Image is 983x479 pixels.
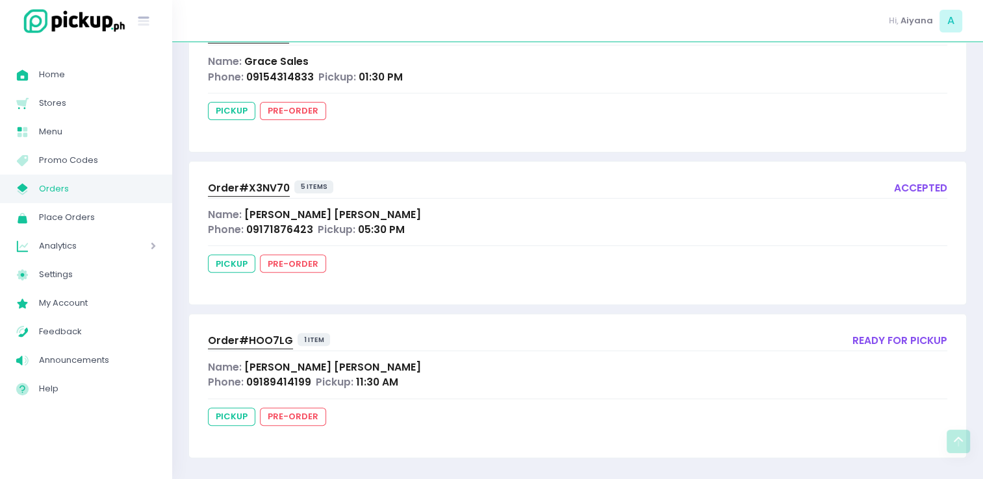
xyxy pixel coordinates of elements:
span: 05:30 PM [358,223,405,236]
span: pickup [208,254,255,273]
span: [PERSON_NAME] [PERSON_NAME] [244,360,421,374]
span: Order# X3NV70 [208,181,290,195]
span: 09171876423 [246,223,313,236]
span: 01:30 PM [359,70,403,84]
span: pre-order [260,408,326,426]
span: 1 item [298,333,331,346]
span: Place Orders [39,209,156,226]
span: Order# HOO7LG [208,334,293,347]
span: Stores [39,95,156,112]
span: Phone: [208,70,244,84]
a: Order#HOO7LG [208,333,293,350]
span: Feedback [39,323,156,340]
span: Name: [208,208,242,221]
span: Orders [39,180,156,197]
span: Promo Codes [39,152,156,169]
span: Name: [208,360,242,374]
span: Pickup: [316,375,353,389]
a: Order#X3NV70 [208,180,290,198]
span: Analytics [39,238,114,254]
span: Name: [208,55,242,68]
span: pre-order [260,254,326,273]
span: pre-order [260,102,326,120]
span: pickup [208,102,255,120]
span: Menu [39,123,156,140]
span: Help [39,380,156,397]
span: 09189414199 [246,375,311,389]
span: Phone: [208,375,244,389]
span: Pickup: [318,70,356,84]
span: 09154314833 [246,70,314,84]
span: Phone: [208,223,244,236]
div: accepted [894,180,947,198]
img: logo [16,7,127,35]
span: 11:30 AM [356,375,398,389]
span: A [939,10,962,32]
span: [PERSON_NAME] [PERSON_NAME] [244,208,421,221]
span: Grace Sales [244,55,309,68]
span: Pickup: [318,223,355,236]
span: Hi, [889,14,899,27]
span: Home [39,66,156,83]
span: Aiyana [900,14,933,27]
span: Settings [39,266,156,283]
span: 5 items [294,180,334,193]
span: Announcements [39,352,156,369]
span: My Account [39,295,156,312]
span: pickup [208,408,255,426]
div: ready for pickup [852,333,947,350]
